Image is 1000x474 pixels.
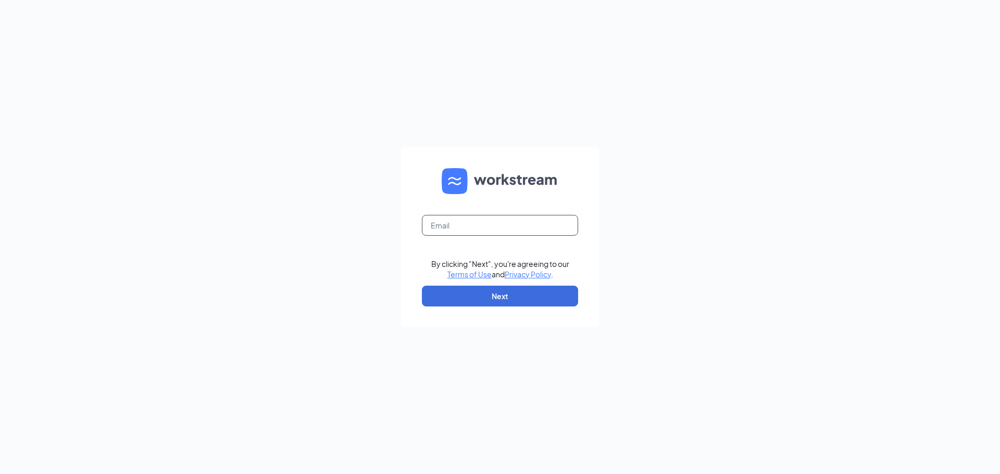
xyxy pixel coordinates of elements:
[447,270,492,279] a: Terms of Use
[442,168,558,194] img: WS logo and Workstream text
[422,286,578,306] button: Next
[505,270,551,279] a: Privacy Policy
[431,259,569,279] div: By clicking "Next", you're agreeing to our and .
[422,215,578,236] input: Email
